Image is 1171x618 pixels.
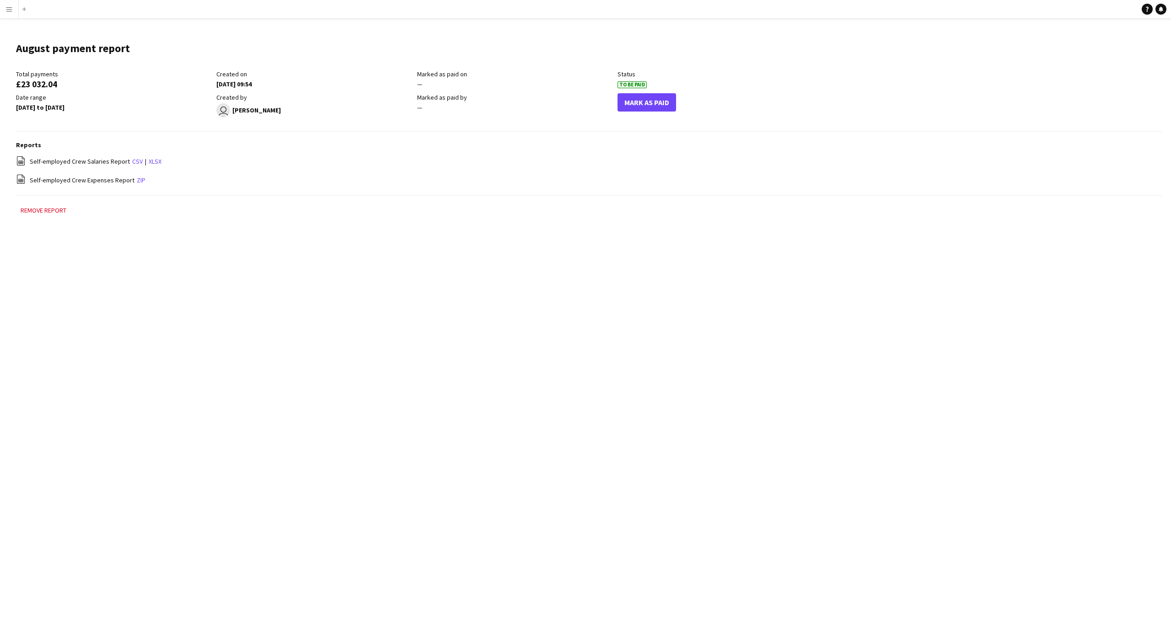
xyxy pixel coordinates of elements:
[16,80,212,88] div: £23 032.04
[16,205,71,216] button: Remove report
[417,80,422,88] span: —
[132,157,143,165] a: csv
[618,81,647,88] span: To Be Paid
[16,93,212,101] div: Date range
[16,141,1162,149] h3: Reports
[618,70,813,78] div: Status
[16,70,212,78] div: Total payments
[16,156,1162,167] div: |
[16,103,212,112] div: [DATE] to [DATE]
[417,103,422,112] span: —
[417,93,613,101] div: Marked as paid by
[216,103,412,117] div: [PERSON_NAME]
[149,157,161,165] a: xlsx
[417,70,613,78] div: Marked as paid on
[30,157,130,165] span: Self-employed Crew Salaries Report
[216,93,412,101] div: Created by
[618,93,676,112] button: Mark As Paid
[216,70,412,78] div: Created on
[16,42,130,55] h1: August payment report
[137,176,145,184] a: zip
[216,80,412,88] div: [DATE] 09:54
[30,176,134,184] span: Self-employed Crew Expenses Report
